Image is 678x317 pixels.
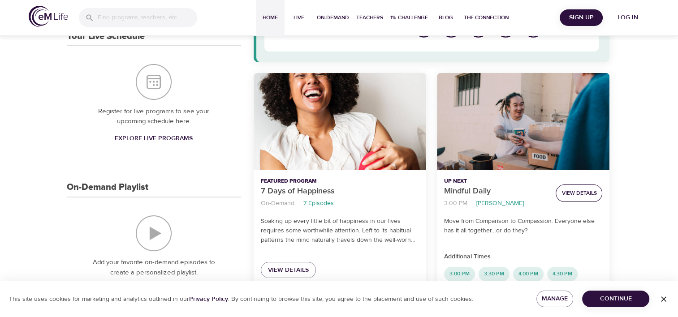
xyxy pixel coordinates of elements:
button: Sign Up [560,9,603,26]
li: · [471,197,473,210]
span: 4:30 PM [547,270,578,278]
img: logo [29,6,68,27]
div: 3:30 PM [479,267,510,281]
span: Live [288,13,310,22]
button: Manage [536,291,574,307]
div: 4:30 PM [547,267,578,281]
nav: breadcrumb [444,197,548,210]
p: Featured Program [261,177,419,185]
span: Home [259,13,281,22]
li: · [298,197,300,210]
span: 4:00 PM [513,270,544,278]
span: 1% Challenge [390,13,428,22]
span: Blog [435,13,457,22]
span: 3:30 PM [479,270,510,278]
span: View Details [268,265,309,276]
h3: On-Demand Playlist [67,182,148,193]
p: Additional Times [444,252,602,261]
button: Continue [582,291,649,307]
span: Sign Up [563,12,599,23]
p: 7 Episodes [303,199,334,208]
p: Soaking up every little bit of happiness in our lives requires some worthwhile attention. Left to... [261,217,419,245]
p: Register for live programs to see your upcoming schedule here. [85,107,223,127]
p: Mindful Daily [444,185,548,197]
span: The Connection [464,13,509,22]
div: 3:00 PM [444,267,475,281]
p: Up Next [444,177,548,185]
a: Explore Live Programs [111,130,196,147]
span: On-Demand [317,13,349,22]
span: Continue [589,293,642,304]
span: Explore Live Programs [115,133,193,144]
a: View Details [261,262,316,278]
button: Log in [606,9,649,26]
div: 4:00 PM [513,267,544,281]
img: Your Live Schedule [136,64,172,100]
button: Mindful Daily [437,73,609,170]
button: 7 Days of Happiness [254,73,426,170]
p: Move from Comparison to Compassion: Everyone else has it all together…or do they? [444,217,602,236]
span: View Details [561,188,596,198]
p: Add your favorite on-demand episodes to create a personalized playlist. [85,257,223,278]
p: [PERSON_NAME] [476,199,524,208]
h3: Your Live Schedule [67,31,145,42]
p: 7 Days of Happiness [261,185,419,197]
nav: breadcrumb [261,197,419,210]
p: On-Demand [261,199,294,208]
span: Manage [544,293,566,304]
input: Find programs, teachers, etc... [98,8,197,27]
span: 3:00 PM [444,270,475,278]
button: View Details [556,184,602,202]
img: On-Demand Playlist [136,215,172,251]
p: 3:00 PM [444,199,467,208]
span: Teachers [356,13,383,22]
a: Privacy Policy [189,295,228,303]
span: Log in [610,12,646,23]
